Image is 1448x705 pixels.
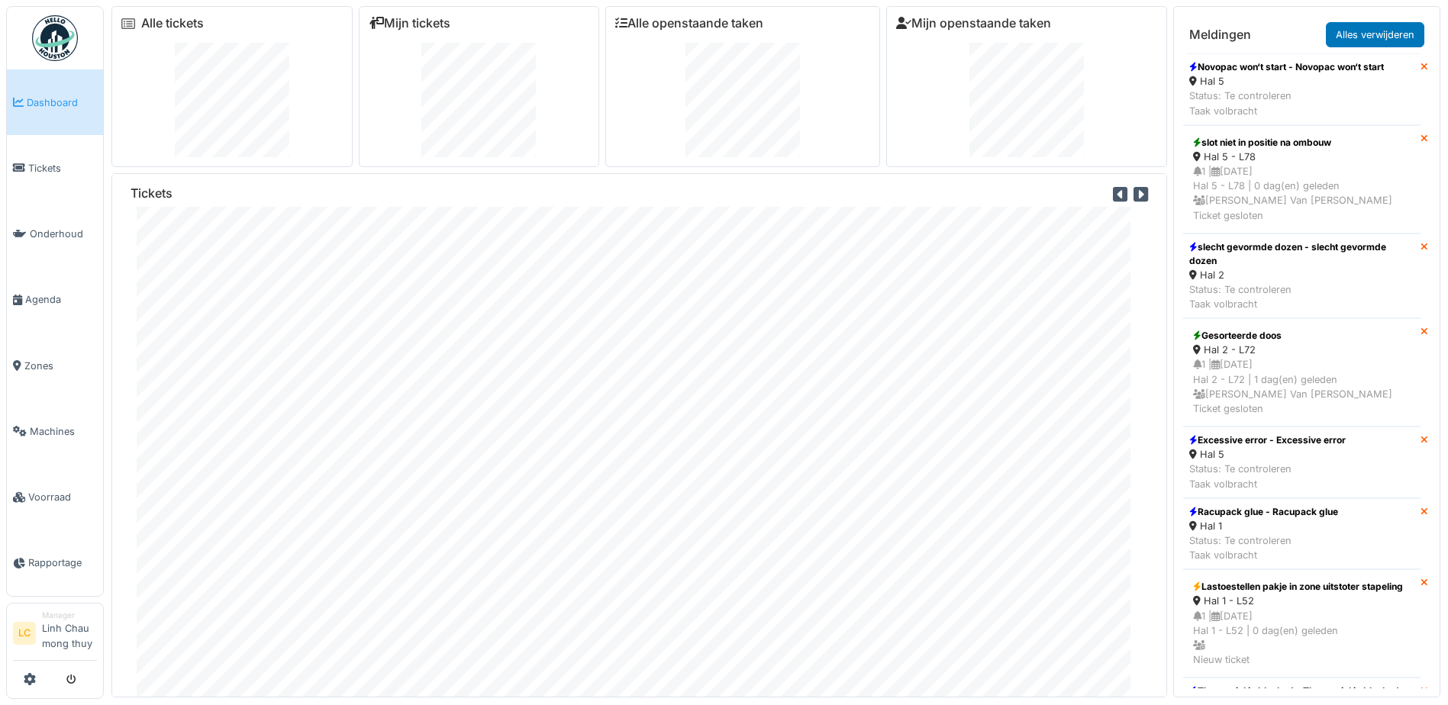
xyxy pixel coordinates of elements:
a: Onderhoud [7,201,103,267]
div: Racupack glue - Racupack glue [1189,505,1338,519]
div: 1 | [DATE] Hal 2 - L72 | 1 dag(en) geleden [PERSON_NAME] Van [PERSON_NAME] Ticket gesloten [1193,357,1411,416]
a: Machines [7,398,103,464]
div: Status: Te controleren Taak volbracht [1189,89,1384,117]
a: Gesorteerde doos Hal 2 - L72 1 |[DATE]Hal 2 - L72 | 1 dag(en) geleden [PERSON_NAME] Van [PERSON_N... [1183,318,1421,427]
span: Voorraad [28,490,97,504]
li: LC [13,622,36,645]
div: 1 | [DATE] Hal 1 - L52 | 0 dag(en) geleden Nieuw ticket [1193,609,1411,668]
a: Dashboard [7,69,103,135]
div: Hal 5 [1189,74,1384,89]
div: Hal 5 - L78 [1193,150,1411,164]
a: Alles verwijderen [1326,22,1424,47]
span: Tickets [28,161,97,175]
div: slot niet in positie na ombouw [1193,136,1411,150]
h6: Meldingen [1189,27,1251,42]
a: slot niet in positie na ombouw Hal 5 - L78 1 |[DATE]Hal 5 - L78 | 0 dag(en) geleden [PERSON_NAME]... [1183,125,1421,233]
div: Hal 2 - L72 [1193,343,1411,357]
div: The ventiel is blocked - The ventiel is blocked [1189,684,1399,698]
h6: Tickets [131,186,173,201]
div: slecht gevormde dozen - slecht gevormde dozen [1189,240,1414,268]
a: Alle tickets [141,16,204,31]
a: Excessive error - Excessive error Hal 5 Status: Te controlerenTaak volbracht [1183,427,1421,498]
a: Voorraad [7,465,103,530]
span: Agenda [25,292,97,307]
div: Hal 5 [1189,447,1346,462]
div: Hal 1 - L52 [1193,594,1411,608]
div: Lastoestellen pakje in zone uitstoter stapeling [1193,580,1411,594]
a: Rapportage [7,530,103,596]
div: Status: Te controleren Taak volbracht [1189,462,1346,491]
a: Zones [7,333,103,398]
a: LC ManagerLinh Chau mong thuy [13,610,97,661]
div: Novopac won‘t start - Novopac won‘t start [1189,60,1384,74]
a: Tickets [7,135,103,201]
span: Rapportage [28,555,97,570]
div: Hal 2 [1189,268,1414,282]
a: Mijn openstaande taken [896,16,1051,31]
div: Hal 1 [1189,519,1338,533]
a: Novopac won‘t start - Novopac won‘t start Hal 5 Status: Te controlerenTaak volbracht [1183,53,1421,125]
div: Excessive error - Excessive error [1189,433,1346,447]
a: Racupack glue - Racupack glue Hal 1 Status: Te controlerenTaak volbracht [1183,498,1421,570]
a: Lastoestellen pakje in zone uitstoter stapeling Hal 1 - L52 1 |[DATE]Hal 1 - L52 | 0 dag(en) gele... [1183,569,1421,678]
div: Status: Te controleren Taak volbracht [1189,533,1338,562]
a: Mijn tickets [369,16,450,31]
li: Linh Chau mong thuy [42,610,97,657]
span: Machines [30,424,97,439]
div: 1 | [DATE] Hal 5 - L78 | 0 dag(en) geleden [PERSON_NAME] Van [PERSON_NAME] Ticket gesloten [1193,164,1411,223]
a: slecht gevormde dozen - slecht gevormde dozen Hal 2 Status: Te controlerenTaak volbracht [1183,233,1421,319]
div: Status: Te controleren Taak volbracht [1189,282,1414,311]
div: Gesorteerde doos [1193,329,1411,343]
span: Dashboard [27,95,97,110]
span: Onderhoud [30,227,97,241]
img: Badge_color-CXgf-gQk.svg [32,15,78,61]
div: Manager [42,610,97,621]
a: Agenda [7,267,103,333]
span: Zones [24,359,97,373]
a: Alle openstaande taken [615,16,763,31]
